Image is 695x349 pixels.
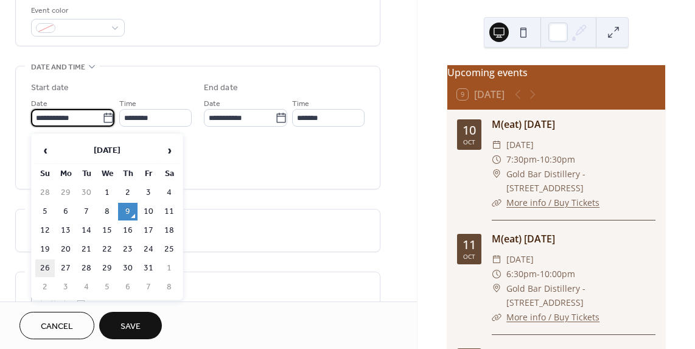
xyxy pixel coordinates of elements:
span: ‹ [36,138,54,163]
td: 2 [118,184,138,202]
span: - [537,267,540,281]
th: Sa [159,165,179,183]
td: 24 [139,241,158,258]
td: 31 [139,259,158,277]
td: 5 [35,203,55,220]
span: [DATE] [506,138,534,152]
td: 23 [118,241,138,258]
span: 10:30pm [540,152,575,167]
div: Oct [463,253,475,259]
td: 17 [139,222,158,239]
td: 14 [77,222,96,239]
td: 12 [35,222,55,239]
td: 13 [56,222,75,239]
span: Date [31,97,47,110]
td: 1 [97,184,117,202]
button: Cancel [19,312,94,339]
td: 3 [139,184,158,202]
td: 16 [118,222,138,239]
div: 10 [463,124,476,136]
td: 10 [139,203,158,220]
a: More info / Buy Tickets [506,197,599,208]
span: Date [204,97,220,110]
span: Gold Bar Distillery - [STREET_ADDRESS] [506,281,655,311]
td: 8 [159,278,179,296]
td: 4 [77,278,96,296]
div: ​ [492,196,501,210]
td: 29 [97,259,117,277]
td: 20 [56,241,75,258]
td: 30 [77,184,96,202]
td: 6 [56,203,75,220]
td: 15 [97,222,117,239]
td: 27 [56,259,75,277]
div: ​ [492,167,501,182]
span: [DATE] [506,252,534,267]
td: 2 [35,278,55,296]
td: 7 [77,203,96,220]
div: ​ [492,310,501,325]
button: Save [99,312,162,339]
span: 7:30pm [506,152,537,167]
td: 26 [35,259,55,277]
td: 22 [97,241,117,258]
div: Upcoming events [447,65,665,80]
div: Start date [31,82,69,94]
td: 11 [159,203,179,220]
span: Save [120,320,141,333]
td: 25 [159,241,179,258]
span: Cancel [41,320,73,333]
td: 4 [159,184,179,202]
td: 7 [139,278,158,296]
div: ​ [492,152,501,167]
td: 18 [159,222,179,239]
span: Time [119,97,136,110]
td: 28 [35,184,55,202]
td: 6 [118,278,138,296]
span: Time [292,97,309,110]
th: Su [35,165,55,183]
td: 8 [97,203,117,220]
a: M(eat) [DATE] [492,232,555,245]
span: › [160,138,178,163]
a: More info / Buy Tickets [506,311,599,323]
th: Mo [56,165,75,183]
span: Gold Bar Distillery - [STREET_ADDRESS] [506,167,655,196]
span: - [537,152,540,167]
td: 3 [56,278,75,296]
td: 19 [35,241,55,258]
div: Oct [463,139,475,145]
td: 30 [118,259,138,277]
span: Date and time [31,61,85,74]
td: 1 [159,259,179,277]
td: 5 [97,278,117,296]
th: We [97,165,117,183]
a: M(eat) [DATE] [492,118,555,131]
div: ​ [492,267,501,281]
td: 28 [77,259,96,277]
div: ​ [492,252,501,267]
div: ​ [492,138,501,152]
th: Th [118,165,138,183]
span: 6:30pm [506,267,537,281]
div: ​ [492,281,501,296]
div: End date [204,82,238,94]
div: 11 [463,239,476,251]
td: 21 [77,241,96,258]
td: 9 [118,203,138,220]
div: Event color [31,4,122,17]
th: [DATE] [56,138,158,164]
th: Fr [139,165,158,183]
span: 10:00pm [540,267,575,281]
td: 29 [56,184,75,202]
th: Tu [77,165,96,183]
